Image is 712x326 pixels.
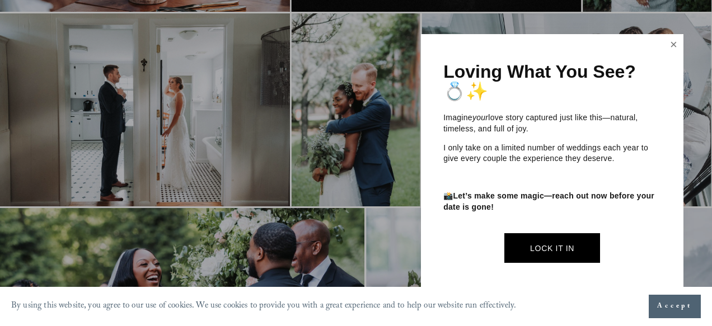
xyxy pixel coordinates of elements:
[443,62,661,101] h1: Loving What You See? 💍✨
[657,301,692,312] span: Accept
[472,113,488,122] em: your
[11,298,517,315] p: By using this website, you agree to our use of cookies. We use cookies to provide you with a grea...
[443,191,661,212] p: 📸
[443,112,661,134] p: Imagine love story captured just like this—natural, timeless, and full of joy.
[665,36,682,54] a: Close
[504,233,600,263] a: Lock It In
[443,143,661,164] p: I only take on a limited number of weddings each year to give every couple the experience they de...
[443,191,657,211] strong: Let’s make some magic—reach out now before your date is gone!
[649,295,701,318] button: Accept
